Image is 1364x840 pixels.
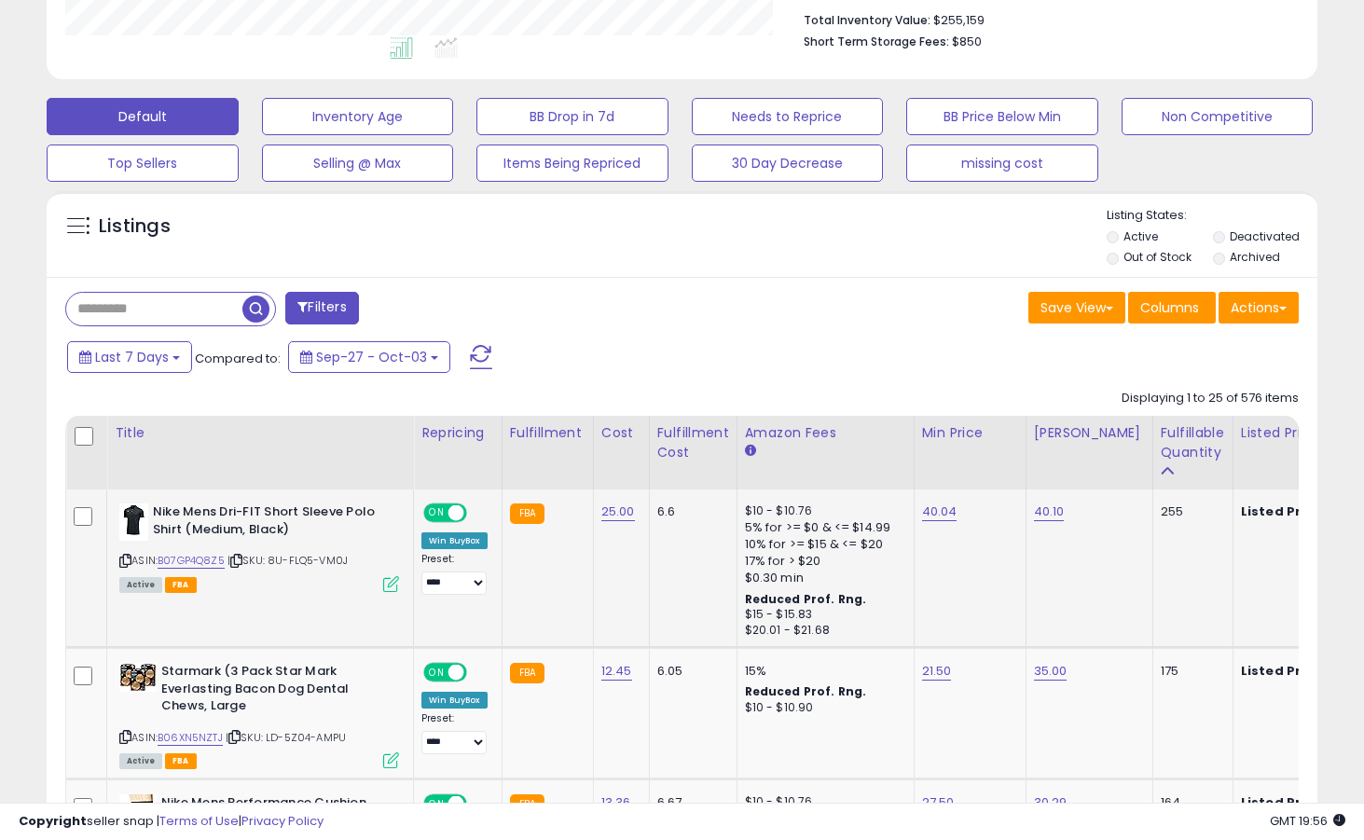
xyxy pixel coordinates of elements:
span: | SKU: LD-5Z04-AMPU [226,730,346,745]
strong: Copyright [19,812,87,830]
button: Selling @ Max [262,145,454,182]
span: Last 7 Days [95,348,169,366]
div: ASIN: [119,663,399,766]
a: Terms of Use [159,812,239,830]
div: 17% for > $20 [745,553,900,570]
img: 31POUU0N+UL._SL40_.jpg [119,503,148,541]
span: OFF [464,665,494,681]
h5: Listings [99,213,171,240]
img: 51LH3q1-5ML._SL40_.jpg [119,663,157,692]
div: Amazon Fees [745,423,906,443]
div: Fulfillment [510,423,586,443]
li: $255,159 [804,7,1285,30]
button: Items Being Repriced [476,145,668,182]
div: 5% for >= $0 & <= $14.99 [745,519,900,536]
span: All listings currently available for purchase on Amazon [119,577,162,593]
div: Repricing [421,423,494,443]
button: Filters [285,292,358,324]
div: $0.30 min [745,570,900,586]
b: Listed Price: [1241,503,1326,520]
b: Nike Mens Dri-FIT Short Sleeve Polo Shirt (Medium, Black) [153,503,379,543]
div: Fulfillable Quantity [1161,423,1225,462]
small: FBA [510,663,544,683]
div: [PERSON_NAME] [1034,423,1145,443]
div: $10 - $10.76 [745,503,900,519]
b: Total Inventory Value: [804,12,930,28]
span: $850 [952,33,982,50]
a: B07GP4Q8Z5 [158,553,225,569]
small: Amazon Fees. [745,443,756,460]
button: Actions [1219,292,1299,324]
button: Default [47,98,239,135]
a: Privacy Policy [241,812,324,830]
div: seller snap | | [19,813,324,831]
div: $20.01 - $21.68 [745,623,900,639]
a: 25.00 [601,503,635,521]
div: 6.6 [657,503,723,520]
div: Preset: [421,712,488,754]
label: Archived [1230,249,1280,265]
button: Last 7 Days [67,341,192,373]
small: FBA [510,503,544,524]
button: Inventory Age [262,98,454,135]
div: Title [115,423,406,443]
b: Listed Price: [1241,662,1326,680]
button: Save View [1028,292,1125,324]
div: Win BuyBox [421,532,488,549]
button: Top Sellers [47,145,239,182]
a: 40.10 [1034,503,1065,521]
p: Listing States: [1107,207,1317,225]
b: Starmark (3 Pack Star Mark Everlasting Bacon Dog Dental Chews, Large [161,663,388,720]
span: ON [425,505,448,521]
div: Win BuyBox [421,692,488,709]
div: Preset: [421,553,488,595]
b: Reduced Prof. Rng. [745,683,867,699]
div: ASIN: [119,503,399,590]
button: Non Competitive [1122,98,1314,135]
span: FBA [165,577,197,593]
span: | SKU: 8U-FLQ5-VM0J [227,553,348,568]
div: Min Price [922,423,1018,443]
span: ON [425,665,448,681]
span: All listings currently available for purchase on Amazon [119,753,162,769]
a: 12.45 [601,662,632,681]
label: Active [1123,228,1158,244]
a: 21.50 [922,662,952,681]
label: Out of Stock [1123,249,1192,265]
button: BB Drop in 7d [476,98,668,135]
div: Displaying 1 to 25 of 576 items [1122,390,1299,407]
div: 10% for >= $15 & <= $20 [745,536,900,553]
div: $10 - $10.90 [745,700,900,716]
button: missing cost [906,145,1098,182]
div: 6.05 [657,663,723,680]
div: 15% [745,663,900,680]
span: 2025-10-11 19:56 GMT [1270,812,1345,830]
div: Cost [601,423,641,443]
button: 30 Day Decrease [692,145,884,182]
a: 40.04 [922,503,958,521]
button: Needs to Reprice [692,98,884,135]
span: Sep-27 - Oct-03 [316,348,427,366]
div: 175 [1161,663,1219,680]
span: FBA [165,753,197,769]
div: 255 [1161,503,1219,520]
button: BB Price Below Min [906,98,1098,135]
div: $15 - $15.83 [745,607,900,623]
label: Deactivated [1230,228,1300,244]
button: Sep-27 - Oct-03 [288,341,450,373]
span: Columns [1140,298,1199,317]
span: OFF [464,505,494,521]
b: Reduced Prof. Rng. [745,591,867,607]
span: Compared to: [195,350,281,367]
a: B06XN5NZTJ [158,730,223,746]
a: 35.00 [1034,662,1068,681]
div: Fulfillment Cost [657,423,729,462]
b: Short Term Storage Fees: [804,34,949,49]
button: Columns [1128,292,1216,324]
